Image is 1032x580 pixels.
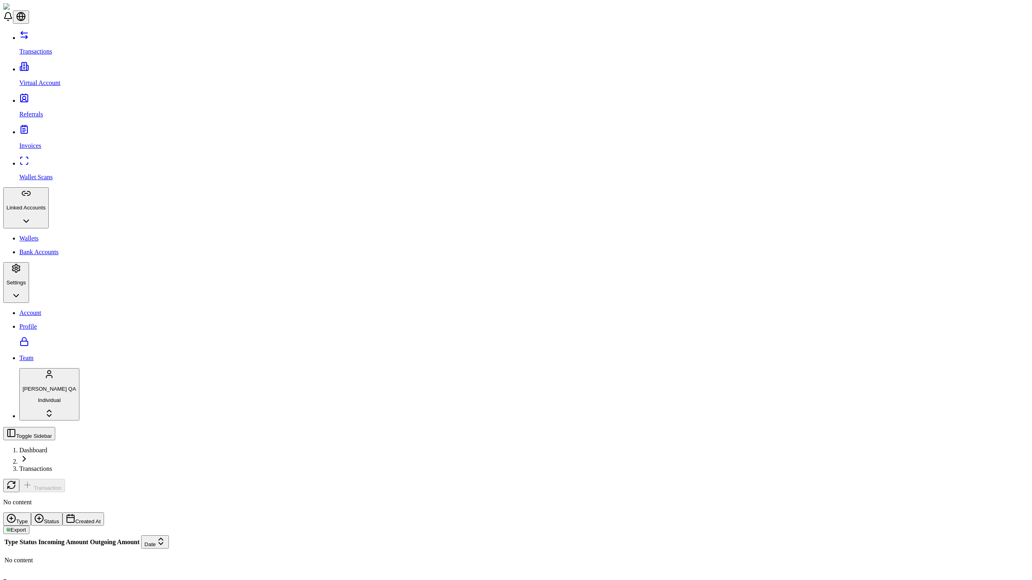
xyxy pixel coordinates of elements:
button: Export [3,526,29,534]
p: Virtual Account [19,79,1029,87]
a: Dashboard [19,447,47,454]
button: Toggle Sidebar [3,427,55,440]
p: Transactions [19,48,1029,55]
a: Bank Accounts [19,249,1029,256]
p: No content [4,557,172,564]
p: Individual [23,397,76,403]
th: Status [19,535,37,549]
p: Settings [6,280,26,286]
a: Invoices [19,128,1029,149]
a: Account [19,309,1029,317]
button: Type [3,512,31,526]
button: Created At [62,512,104,526]
a: Wallet Scans [19,160,1029,181]
p: Profile [19,323,1029,330]
img: ShieldPay Logo [3,3,51,10]
th: Incoming Amount [38,535,89,549]
th: Type [4,535,18,549]
button: Date [141,535,169,549]
span: Transaction [33,485,61,491]
th: Outgoing Amount [89,535,140,549]
a: Wallets [19,235,1029,242]
nav: breadcrumb [3,447,1029,472]
button: Settings [3,262,29,303]
span: Toggle Sidebar [16,433,52,439]
p: Linked Accounts [6,205,46,211]
p: Invoices [19,142,1029,149]
p: No content [3,499,1029,506]
a: Transactions [19,465,52,472]
a: Transactions [19,34,1029,55]
button: Transaction [19,479,65,492]
p: Wallet Scans [19,174,1029,181]
span: Created At [75,518,101,524]
button: [PERSON_NAME] QAIndividual [19,368,79,420]
a: Referrals [19,97,1029,118]
a: Virtual Account [19,66,1029,87]
button: Linked Accounts [3,187,49,228]
a: Profile [19,323,1029,348]
a: Team [19,354,1029,362]
button: Status [31,512,62,526]
p: [PERSON_NAME] QA [23,386,76,392]
p: Referrals [19,111,1029,118]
